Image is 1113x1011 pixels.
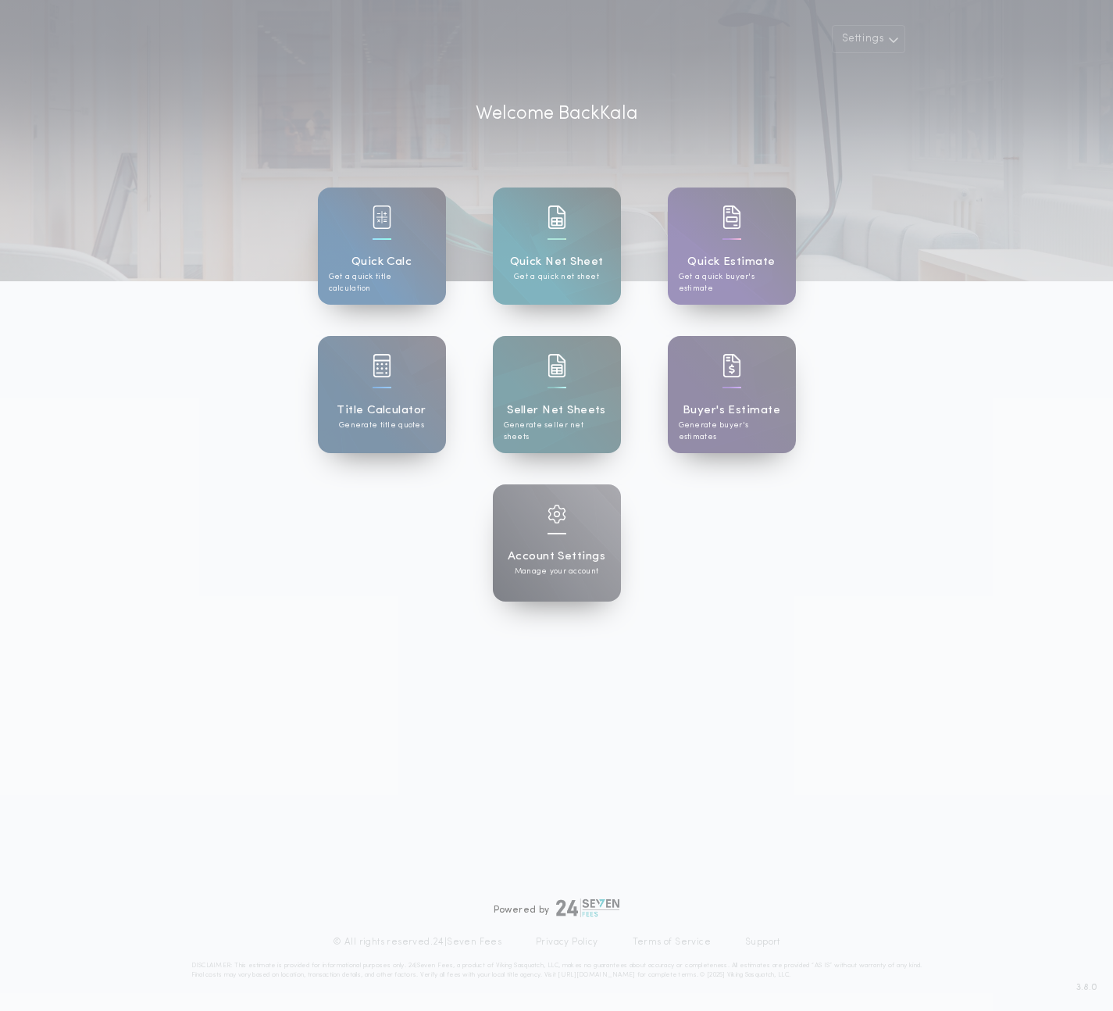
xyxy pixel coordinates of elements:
[1076,981,1097,995] span: 3.8.0
[556,898,620,917] img: logo
[548,505,566,523] img: card icon
[687,253,776,271] h1: Quick Estimate
[191,961,922,980] p: DISCLAIMER: This estimate is provided for informational purposes only. 24|Seven Fees, a product o...
[329,271,435,295] p: Get a quick title calculation
[515,566,598,577] p: Manage your account
[745,936,780,948] a: Support
[373,205,391,229] img: card icon
[679,271,785,295] p: Get a quick buyer's estimate
[493,336,621,453] a: card iconSeller Net SheetsGenerate seller net sheets
[351,253,412,271] h1: Quick Calc
[558,972,635,978] a: [URL][DOMAIN_NAME]
[683,402,780,420] h1: Buyer's Estimate
[333,936,501,948] p: © All rights reserved. 24|Seven Fees
[510,253,604,271] h1: Quick Net Sheet
[339,420,424,431] p: Generate title quotes
[494,898,620,917] div: Powered by
[318,336,446,453] a: card iconTitle CalculatorGenerate title quotes
[668,188,796,305] a: card iconQuick EstimateGet a quick buyer's estimate
[493,188,621,305] a: card iconQuick Net SheetGet a quick net sheet
[722,205,741,229] img: card icon
[318,188,446,305] a: card iconQuick CalcGet a quick title calculation
[514,271,599,283] p: Get a quick net sheet
[337,402,426,420] h1: Title Calculator
[832,25,905,53] button: Settings
[504,420,610,443] p: Generate seller net sheets
[493,484,621,602] a: card iconAccount SettingsManage your account
[633,936,711,948] a: Terms of Service
[507,402,606,420] h1: Seller Net Sheets
[548,354,566,377] img: card icon
[548,205,566,229] img: card icon
[508,548,605,566] h1: Account Settings
[536,936,598,948] a: Privacy Policy
[476,100,638,128] p: Welcome Back Kala
[668,336,796,453] a: card iconBuyer's EstimateGenerate buyer's estimates
[373,354,391,377] img: card icon
[679,420,785,443] p: Generate buyer's estimates
[722,354,741,377] img: card icon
